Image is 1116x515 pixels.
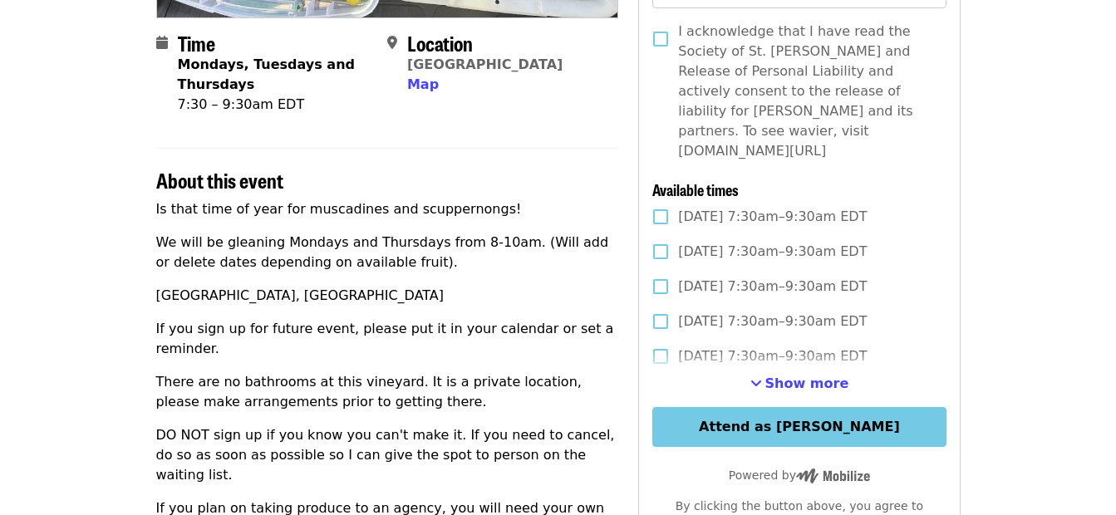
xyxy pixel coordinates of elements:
i: map-marker-alt icon [387,35,397,51]
span: Available times [652,179,739,200]
span: I acknowledge that I have read the Society of St. [PERSON_NAME] and Release of Personal Liability... [678,22,932,161]
span: [DATE] 7:30am–9:30am EDT [678,311,867,331]
span: [DATE] 7:30am–9:30am EDT [678,207,867,227]
p: If you sign up for future event, please put it in your calendar or set a reminder. [156,319,619,359]
button: See more timeslots [750,374,849,394]
span: [DATE] 7:30am–9:30am EDT [678,242,867,262]
span: Show more [765,375,849,391]
span: About this event [156,165,283,194]
p: We will be gleaning Mondays and Thursdays from 8-10am. (Will add or delete dates depending on ava... [156,233,619,272]
span: Time [178,28,215,57]
span: [DATE] 7:30am–9:30am EDT [678,277,867,297]
img: Powered by Mobilize [796,468,870,483]
strong: Mondays, Tuesdays and Thursdays [178,56,356,92]
a: [GEOGRAPHIC_DATA] [407,56,563,72]
p: [GEOGRAPHIC_DATA], [GEOGRAPHIC_DATA] [156,286,619,306]
button: Attend as [PERSON_NAME] [652,407,946,447]
p: Is that time of year for muscadines and scuppernongs! [156,199,619,219]
span: Map [407,76,439,92]
i: calendar icon [156,35,168,51]
span: [DATE] 7:30am–9:30am EDT [678,346,867,366]
p: There are no bathrooms at this vineyard. It is a private location, please make arrangements prior... [156,372,619,412]
span: Powered by [729,468,870,482]
span: Location [407,28,473,57]
button: Map [407,75,439,95]
div: 7:30 – 9:30am EDT [178,95,374,115]
p: DO NOT sign up if you know you can't make it. If you need to cancel, do so as soon as possible so... [156,425,619,485]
